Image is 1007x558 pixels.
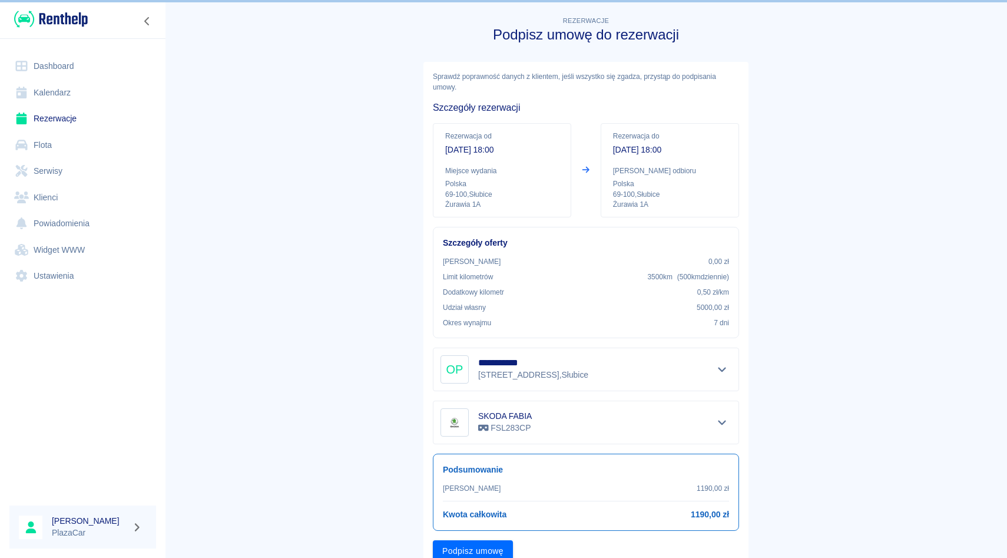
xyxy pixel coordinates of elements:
p: Żurawia 1A [445,200,559,210]
h6: Podsumowanie [443,464,729,476]
p: Żurawia 1A [613,200,727,210]
button: Pokaż szczegóły [713,414,732,431]
div: OP [440,355,469,384]
p: [PERSON_NAME] [443,256,501,267]
img: Renthelp logo [14,9,88,29]
p: [STREET_ADDRESS] , Słubice [478,369,588,381]
p: 3500 km [647,272,729,282]
a: Powiadomienia [9,210,156,237]
p: 0,50 zł /km [697,287,729,298]
p: Polska [613,179,727,189]
h6: Kwota całkowita [443,509,506,521]
p: 5000,00 zł [697,302,729,313]
a: Kalendarz [9,80,156,106]
p: Sprawdź poprawność danych z klientem, jeśli wszystko się zgadza, przystąp do podpisania umowy. [433,71,739,93]
p: [DATE] 18:00 [445,144,559,156]
p: 0,00 zł [708,256,729,267]
p: [PERSON_NAME] [443,483,501,494]
a: Renthelp logo [9,9,88,29]
img: Image [443,411,466,434]
button: Zwiń nawigację [138,14,156,29]
a: Dashboard [9,53,156,80]
a: Klienci [9,184,156,211]
p: Rezerwacja do [613,131,727,141]
p: Dodatkowy kilometr [443,287,504,298]
p: Miejsce wydania [445,166,559,176]
p: FSL283CP [478,422,532,434]
h3: Podpisz umowę do rezerwacji [423,27,748,43]
p: Rezerwacja od [445,131,559,141]
p: Limit kilometrów [443,272,493,282]
a: Ustawienia [9,263,156,289]
h6: 1190,00 zł [691,509,729,521]
h6: SKODA FABIA [478,410,532,422]
h6: [PERSON_NAME] [52,515,127,527]
p: 69-100 , Słubice [445,189,559,200]
a: Widget WWW [9,237,156,263]
span: ( 500 km dziennie ) [677,273,729,281]
a: Flota [9,132,156,159]
p: Udział własny [443,302,486,313]
p: PlazaCar [52,527,127,539]
p: [DATE] 18:00 [613,144,727,156]
span: Rezerwacje [563,17,609,24]
h6: Szczegóły oferty [443,237,729,249]
p: Okres wynajmu [443,318,491,328]
a: Rezerwacje [9,105,156,132]
p: 69-100 , Słubice [613,189,727,200]
p: 1190,00 zł [697,483,729,494]
button: Pokaż szczegóły [713,361,732,378]
p: Polska [445,179,559,189]
p: [PERSON_NAME] odbioru [613,166,727,176]
h5: Szczegóły rezerwacji [433,102,739,114]
p: 7 dni [714,318,729,328]
a: Serwisy [9,158,156,184]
